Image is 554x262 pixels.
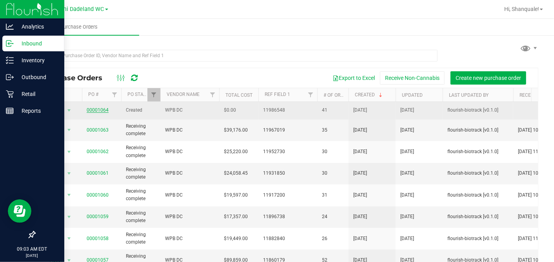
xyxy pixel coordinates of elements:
[64,105,74,116] span: select
[35,50,438,61] input: Search Purchase Order ID, Vendor Name and Ref Field 1
[353,235,367,242] span: [DATE]
[8,199,31,223] iframe: Resource center
[447,148,509,155] span: flourish-biotrack [v0.1.0]
[64,168,74,179] span: select
[87,236,109,241] a: 00001058
[87,149,109,154] a: 00001062
[322,126,344,134] span: 35
[87,192,109,198] a: 00001060
[108,88,121,101] a: Filter
[87,127,109,133] a: 00001063
[265,92,290,97] a: Ref Field 1
[353,170,367,177] span: [DATE]
[87,170,109,176] a: 00001061
[50,23,108,31] span: Purchase Orders
[126,188,156,202] span: Receiving complete
[447,235,509,242] span: flourish-biotrack [v0.1.0]
[224,192,248,199] span: $19,597.00
[41,74,110,82] span: Purchase Orders
[447,213,509,220] span: flourish-biotrack [v0.1.0]
[263,235,312,242] span: 11882840
[165,107,214,114] span: WPB DC
[450,71,526,85] button: Create new purchase order
[355,92,384,98] a: Created
[327,71,380,85] button: Export to Excel
[147,88,160,101] a: Filter
[322,235,344,242] span: 26
[380,71,445,85] button: Receive Non-Cannabis
[224,107,236,114] span: $0.00
[449,92,489,98] a: Last Updated By
[126,144,156,159] span: Receiving complete
[400,107,414,114] span: [DATE]
[447,192,509,199] span: flourish-biotrack [v0.1.0]
[6,90,14,98] inline-svg: Retail
[165,213,214,220] span: WPB DC
[400,148,414,155] span: [DATE]
[127,92,152,97] a: PO Status
[126,210,156,224] span: Receiving complete
[87,214,109,219] a: 00001059
[447,126,509,134] span: flourish-biotrack [v0.1.0]
[304,88,317,101] a: Filter
[126,166,156,181] span: Receiving complete
[353,126,367,134] span: [DATE]
[456,75,521,81] span: Create new purchase order
[400,170,414,177] span: [DATE]
[14,72,61,82] p: Outbound
[14,56,61,65] p: Inventory
[224,148,248,155] span: $25,220.00
[322,213,344,220] span: 24
[322,107,344,114] span: 41
[14,89,61,99] p: Retail
[504,6,539,12] span: Hi, Shanquale!
[263,192,312,199] span: 11917200
[165,148,214,155] span: WPB DC
[263,126,312,134] span: 11967019
[6,73,14,81] inline-svg: Outbound
[126,231,156,246] span: Receiving complete
[447,170,509,177] span: flourish-biotrack [v0.1.0]
[14,39,61,48] p: Inbound
[402,92,423,98] a: Updated
[19,19,139,35] a: Purchase Orders
[6,107,14,115] inline-svg: Reports
[167,92,200,97] a: Vendor Name
[88,92,98,97] a: PO #
[400,192,414,199] span: [DATE]
[263,148,312,155] span: 11952730
[6,40,14,47] inline-svg: Inbound
[400,126,414,134] span: [DATE]
[322,148,344,155] span: 30
[224,126,248,134] span: $39,176.00
[14,106,61,116] p: Reports
[64,233,74,244] span: select
[165,170,214,177] span: WPB DC
[224,213,248,220] span: $17,357.00
[353,148,367,155] span: [DATE]
[165,235,214,242] span: WPB DC
[323,92,361,98] a: # Of Orderlines
[225,92,252,98] a: Total Cost
[4,253,61,258] p: [DATE]
[263,213,312,220] span: 11896738
[353,213,367,220] span: [DATE]
[165,192,214,199] span: WPB DC
[353,107,367,114] span: [DATE]
[14,22,61,31] p: Analytics
[400,235,414,242] span: [DATE]
[224,235,248,242] span: $19,449.00
[224,170,248,177] span: $24,058.45
[64,125,74,136] span: select
[263,107,312,114] span: 11986548
[87,107,109,113] a: 00001064
[52,6,104,13] span: Miami Dadeland WC
[447,107,509,114] span: flourish-biotrack [v0.1.0]
[322,192,344,199] span: 31
[6,56,14,64] inline-svg: Inventory
[353,192,367,199] span: [DATE]
[165,126,214,134] span: WPB DC
[64,146,74,157] span: select
[206,88,219,101] a: Filter
[64,190,74,201] span: select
